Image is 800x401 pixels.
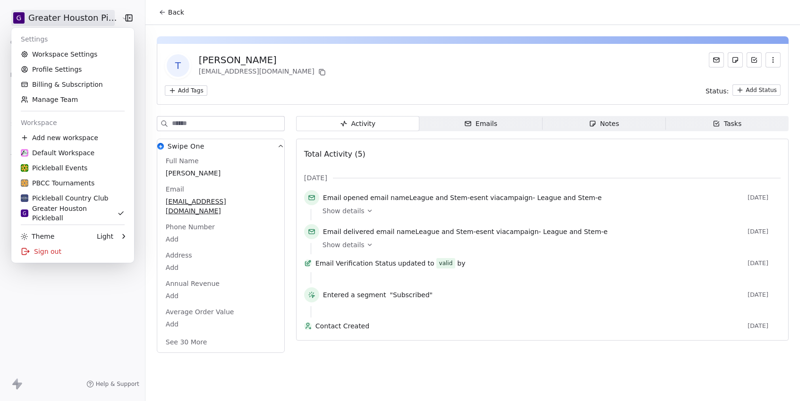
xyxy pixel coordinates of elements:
[21,164,28,172] img: pickleball_events_fav.png
[15,32,130,47] div: Settings
[15,92,130,107] a: Manage Team
[23,210,26,217] span: G
[21,193,109,203] div: Pickleball Country Club
[21,204,117,223] div: Greater Houston Pickleball
[15,47,130,62] a: Workspace Settings
[21,232,54,241] div: Theme
[15,62,130,77] a: Profile Settings
[97,232,113,241] div: Light
[21,149,28,157] img: v-fav_2023.png
[21,148,94,158] div: Default Workspace
[21,178,94,188] div: PBCC Tournaments
[21,194,28,202] img: Pickleball-Country-Club-Logo--bluviol.png
[15,77,130,92] a: Billing & Subscription
[21,163,87,173] div: Pickleball Events
[21,179,28,187] img: pickleball_events_fav.png
[15,115,130,130] div: Workspace
[15,130,130,145] div: Add new workspace
[15,244,130,259] div: Sign out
